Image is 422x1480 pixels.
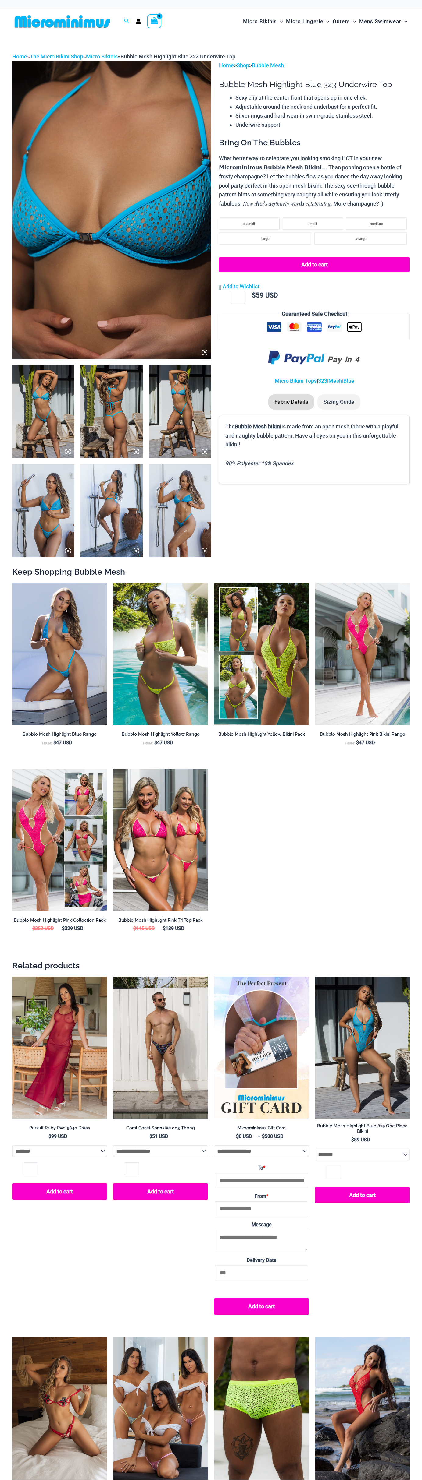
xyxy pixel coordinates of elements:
[143,741,153,745] span: From:
[237,62,249,69] a: Shop
[219,80,410,89] h1: Bubble Mesh Highlight Blue 323 Underwire Top
[149,1133,168,1139] bdi: 51 USD
[32,925,35,931] span: $
[235,102,410,111] li: Adjustable around the neck and underbust for a perfect fit.
[149,1133,152,1139] span: $
[219,61,410,70] p: > >
[12,731,107,737] h2: Bubble Mesh Highlight Blue Range
[315,1123,410,1137] a: Bubble Mesh Highlight Blue 819 One Piece Bikini
[12,977,107,1119] img: Pursuit Ruby Red 5840 Dress 02
[219,62,234,69] a: Home
[219,217,280,230] li: x-small
[219,232,311,245] li: large
[261,237,269,241] span: large
[241,12,284,31] a: Micro BikinisMenu ToggleMenu Toggle
[350,14,356,29] span: Menu Toggle
[12,61,211,359] img: Bubble Mesh Highlight Blue 323 Underwire Top
[136,19,141,24] a: Account icon link
[219,257,410,272] button: Add to cart
[351,1137,354,1143] span: $
[317,394,360,410] li: Sizing Guide
[133,925,136,931] span: $
[214,1337,309,1480] a: Bells Highlight Yellow 007 Trunk 01Bells Highlight Yellow 007 Trunk 03Bells Highlight Yellow 007 ...
[215,1256,308,1265] label: Delivery Date
[315,977,410,1119] img: Bubble Mesh Highlight Blue 819 One Piece 01
[225,460,294,467] i: 90% Polyester 10% Spandex
[12,918,107,925] a: Bubble Mesh Highlight Pink Collection Pack
[315,1123,410,1134] h2: Bubble Mesh Highlight Blue 819 One Piece Bikini
[277,14,283,29] span: Menu Toggle
[154,740,157,745] span: $
[252,62,284,69] a: Bubble Mesh
[252,291,278,299] bdi: 59 USD
[214,977,309,1119] a: Featured Gift Card
[48,1133,67,1139] bdi: 99 USD
[235,111,410,120] li: Silver rings and hard wear in swim-grade stainless steel.
[309,222,317,226] span: small
[163,925,166,931] span: $
[24,1162,38,1175] input: Product quantity
[12,583,107,725] a: Bubble Mesh Highlight Blue 309 Tri Top 421 Micro 05Bubble Mesh Highlight Blue 309 Tri Top 421 Mic...
[331,12,358,31] a: OutersMenu ToggleMenu Toggle
[12,566,410,577] h2: Keep Shopping Bubble Mesh
[113,1337,208,1480] img: Bow Lace Knicker Pack
[113,769,208,911] img: Tri Top Pack F
[286,14,323,29] span: Micro Lingerie
[235,423,281,430] b: Bubble Mesh bikini
[263,1165,265,1171] abbr: Required field
[214,583,309,725] a: Bubble Mesh Ultimate (3)Bubble Mesh Highlight Yellow 309 Tri Top 469 Thong 05Bubble Mesh Highligh...
[345,741,355,745] span: From:
[80,365,143,458] img: Bubble Mesh Highlight Blue 323 Underwire Top 421 Micro
[262,1133,265,1139] span: $
[113,731,208,739] a: Bubble Mesh Highlight Yellow Range
[356,740,375,745] bdi: 47 USD
[12,464,74,557] img: Bubble Mesh Highlight Blue 323 Underwire Top 469 Thong
[284,12,331,31] a: Micro LingerieMenu ToggleMenu Toggle
[215,1220,308,1230] label: Message
[235,93,410,102] li: Sexy clip at the center front that opens up in one click.
[12,1183,107,1200] button: Add to cart
[53,740,56,745] span: $
[12,1337,107,1480] a: Night Games Red 1133 Bralette 6133 Thong 04Night Games Red 1133 Bralette 6133 Thong 06Night Games...
[315,1337,410,1480] img: Crystal Waves Red 819 One Piece 04
[214,1125,309,1133] a: Microminimus Gift Card
[275,378,317,384] a: Micro Bikini Tops
[401,14,407,29] span: Menu Toggle
[315,1187,410,1203] button: Add to cart
[120,53,235,60] span: Bubble Mesh Highlight Blue 323 Underwire Top
[113,1337,208,1480] a: Bow Lace Knicker PackBow Lace Mint Multi 601 Thong 03Bow Lace Mint Multi 601 Thong 03
[124,18,130,25] a: Search icon link
[236,1133,252,1139] bdi: 0 USD
[351,1137,370,1143] bdi: 89 USD
[113,918,208,925] a: Bubble Mesh Highlight Pink Tri Top Pack
[315,1337,410,1480] a: Crystal Waves Red 819 One Piece 04Crystal Waves Red 819 One Piece 03Crystal Waves Red 819 One Pie...
[113,1125,208,1131] h2: Coral Coast Sprinkles 005 Thong
[219,282,259,291] a: Add to Wishlist
[356,740,359,745] span: $
[42,741,52,745] span: From:
[113,977,208,1119] img: Coral Coast Sprinkles 005 Thong 06
[113,918,208,923] h2: Bubble Mesh Highlight Pink Tri Top Pack
[315,977,410,1119] a: Bubble Mesh Highlight Blue 819 One Piece 01Bubble Mesh Highlight Blue 819 One Piece 03Bubble Mesh...
[133,925,155,931] bdi: 145 USD
[219,376,410,386] p: | | |
[32,925,54,931] bdi: 352 USD
[318,378,327,384] a: 323
[12,53,27,60] a: Home
[30,53,83,60] a: The Micro Bikini Shop
[12,960,410,971] h2: Related products
[113,977,208,1119] a: Coral Coast Sprinkles 005 Thong 06Coral Coast Sprinkles 005 Thong 08Coral Coast Sprinkles 005 Tho...
[225,422,403,449] p: The is made from an open mesh fabric with a playful and naughty bubble pattern. Have all eyes on ...
[214,1125,309,1131] h2: Microminimus Gift Card
[62,925,65,931] span: $
[215,1192,308,1201] label: From
[113,769,208,911] a: Tri Top Pack FTri Top Pack BTri Top Pack B
[370,222,383,226] span: medium
[113,583,208,725] img: Bubble Mesh Highlight Yellow 323 Underwire Top 469 Thong 02
[12,769,107,911] a: Collection Pack FCollection Pack BCollection Pack B
[113,731,208,737] h2: Bubble Mesh Highlight Yellow Range
[346,217,407,230] li: medium
[214,731,309,739] a: Bubble Mesh Highlight Yellow Bikini Pack
[231,291,245,304] input: Product quantity
[219,154,410,208] p: What better way to celebrate you looking smoking HOT in your new 𝗠𝗶𝗰𝗿𝗼𝗺𝗶𝗻𝗶𝗺𝘂𝘀 𝗕𝘂𝗯𝗯𝗹𝗲 𝗠𝗲𝘀𝗵 𝗕𝗶𝗸𝗶𝗻𝗶…...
